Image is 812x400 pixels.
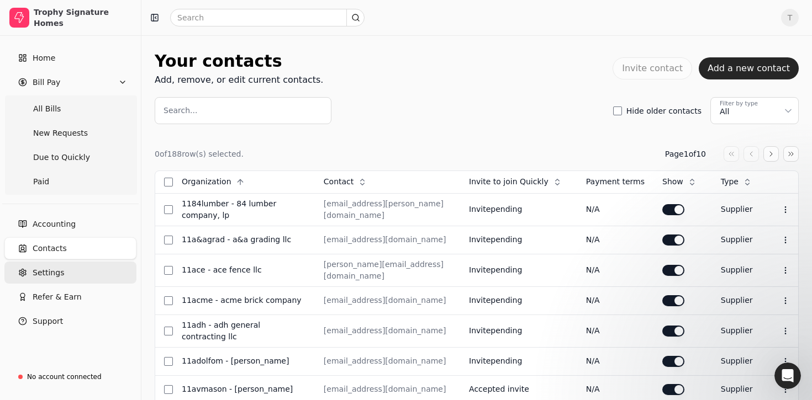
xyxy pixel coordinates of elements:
[586,295,645,306] div: N/A
[721,325,758,337] div: Supplier
[33,176,49,188] span: Paid
[190,18,210,38] div: Close
[324,234,451,246] div: [EMAIL_ADDRESS][DOMAIN_NAME]
[33,218,76,230] span: Accounting
[469,264,568,276] div: Invite pending
[23,151,184,162] div: We'll be back online [DATE]
[182,176,231,188] span: Organization
[665,148,706,160] div: Page 1 of 10
[781,9,799,26] span: T
[23,139,184,151] div: Send us a message
[33,316,63,327] span: Support
[4,47,136,69] a: Home
[7,170,134,193] a: Paid
[721,173,758,191] button: Type
[721,295,758,306] div: Supplier
[469,325,568,337] div: Invite pending
[33,127,88,139] span: New Requests
[469,176,549,188] span: Invite to join Quickly
[586,355,645,367] div: N/A
[662,173,703,191] button: Show
[170,9,365,26] input: Search
[4,286,136,308] button: Refer & Earn
[586,325,645,337] div: N/A
[33,243,67,254] span: Contacts
[469,234,568,246] div: Invite pending
[586,383,645,395] div: N/A
[164,357,173,366] button: Select row
[721,234,758,246] div: Supplier
[24,326,49,334] span: Home
[4,262,136,284] a: Settings
[182,295,306,306] div: 11Acme - Acme Brick Company
[22,97,199,116] p: How can we help?
[324,295,451,306] div: [EMAIL_ADDRESS][DOMAIN_NAME]
[721,383,758,395] div: Supplier
[182,319,306,343] div: 11ADH - ADH General CONTRACTING LLC
[469,204,568,215] div: Invite pending
[469,295,568,306] div: Invite pending
[324,173,373,191] button: Contact
[22,21,38,39] img: logo
[324,355,451,367] div: [EMAIL_ADDRESS][DOMAIN_NAME]
[33,152,90,163] span: Due to Quickly
[23,186,185,198] div: Book a walkthrough
[182,173,251,191] button: Organization
[4,310,136,332] button: Support
[23,223,89,235] span: Search for help
[182,383,306,395] div: 11AVMason - [PERSON_NAME]
[22,78,199,97] p: Hi Team 👋🏼
[33,291,82,303] span: Refer & Earn
[11,130,210,172] div: Send us a messageWe'll be back online [DATE]
[164,327,173,335] button: Select row
[23,290,185,313] div: Receiving early payments through Quickly
[182,355,306,367] div: 11AdolfoM - [PERSON_NAME]
[33,103,61,115] span: All Bills
[164,205,173,214] button: Select row
[626,107,702,115] label: Hide older contacts
[33,77,60,88] span: Bill Pay
[721,204,758,215] div: Supplier
[16,182,205,202] a: Book a walkthrough
[4,71,136,93] button: Bill Pay
[16,218,205,240] button: Search for help
[4,213,136,235] a: Accounting
[324,198,451,221] div: [EMAIL_ADDRESS][PERSON_NAME][DOMAIN_NAME]
[16,244,205,265] div: Understanding Quickly’s flexible fees
[164,296,173,305] button: Select row
[469,173,568,191] button: Invite to join Quickly
[324,176,354,188] span: Contact
[324,259,451,282] div: [PERSON_NAME][EMAIL_ADDRESS][DOMAIN_NAME]
[662,176,683,188] span: Show
[164,178,173,186] button: Select all
[92,326,130,334] span: Messages
[155,148,244,160] div: 0 of 188 row(s) selected.
[469,355,568,367] div: Invite pending
[34,7,131,29] div: Trophy Signature Homes
[160,18,182,40] img: Profile image for Evanne
[23,249,185,260] div: Understanding Quickly’s flexible fees
[33,267,64,279] span: Settings
[469,383,568,395] div: Accepted invite
[164,385,173,394] button: Select row
[721,355,758,367] div: Supplier
[699,57,799,79] button: Add a new contact
[7,98,134,120] a: All Bills
[23,269,185,281] div: Requesting an early payment
[586,176,645,188] div: Payment terms
[4,367,136,387] a: No account connected
[324,383,451,395] div: [EMAIL_ADDRESS][DOMAIN_NAME]
[16,285,205,317] div: Receiving early payments through Quickly
[4,237,136,259] a: Contacts
[7,122,134,144] a: New Requests
[182,264,306,276] div: 11Ace - Ace Fence LLC
[586,264,645,276] div: N/A
[155,73,323,87] div: Add, remove, or edit current contacts.
[7,146,134,168] a: Due to Quickly
[164,236,173,244] button: Select row
[155,49,323,73] div: Your contacts
[586,204,645,215] div: N/A
[16,265,205,285] div: Requesting an early payment
[774,362,801,389] iframe: Intercom live chat
[147,298,221,343] button: Help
